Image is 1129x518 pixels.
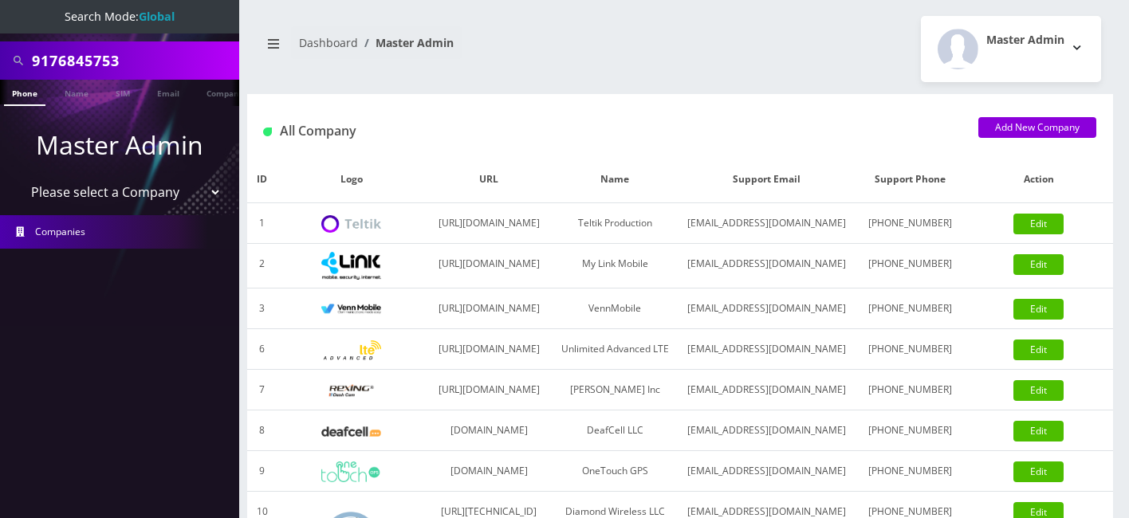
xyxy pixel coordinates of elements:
[553,288,677,329] td: VennMobile
[247,370,277,410] td: 7
[677,244,856,288] td: [EMAIL_ADDRESS][DOMAIN_NAME]
[426,244,553,288] td: [URL][DOMAIN_NAME]
[677,156,856,203] th: Support Email
[426,370,553,410] td: [URL][DOMAIN_NAME]
[1013,214,1064,234] a: Edit
[856,451,964,492] td: [PHONE_NUMBER]
[35,225,85,238] span: Companies
[321,304,381,315] img: VennMobile
[553,451,677,492] td: OneTouch GPS
[426,203,553,244] td: [URL][DOMAIN_NAME]
[32,45,235,76] input: Search All Companies
[1013,339,1064,360] a: Edit
[321,215,381,233] img: Teltik Production
[321,426,381,437] img: DeafCell LLC
[856,203,964,244] td: [PHONE_NUMBER]
[856,329,964,370] td: [PHONE_NUMBER]
[1013,421,1064,441] a: Edit
[677,370,856,410] td: [EMAIL_ADDRESS][DOMAIN_NAME]
[856,288,964,329] td: [PHONE_NUMBER]
[553,156,677,203] th: Name
[426,156,553,203] th: URL
[139,9,175,24] strong: Global
[299,35,358,50] a: Dashboard
[1013,380,1064,401] a: Edit
[553,370,677,410] td: [PERSON_NAME] Inc
[677,451,856,492] td: [EMAIL_ADDRESS][DOMAIN_NAME]
[426,329,553,370] td: [URL][DOMAIN_NAME]
[677,203,856,244] td: [EMAIL_ADDRESS][DOMAIN_NAME]
[247,288,277,329] td: 3
[247,244,277,288] td: 2
[199,80,252,104] a: Company
[856,244,964,288] td: [PHONE_NUMBER]
[1013,461,1064,482] a: Edit
[263,128,272,136] img: All Company
[921,16,1101,82] button: Master Admin
[108,80,138,104] a: SIM
[553,410,677,451] td: DeafCell LLC
[247,451,277,492] td: 9
[149,80,187,104] a: Email
[259,26,668,72] nav: breadcrumb
[247,203,277,244] td: 1
[57,80,96,104] a: Name
[553,244,677,288] td: My Link Mobile
[553,203,677,244] td: Teltik Production
[247,156,277,203] th: ID
[65,9,175,24] span: Search Mode:
[4,80,45,106] a: Phone
[426,451,553,492] td: [DOMAIN_NAME]
[426,410,553,451] td: [DOMAIN_NAME]
[978,117,1096,138] a: Add New Company
[677,288,856,329] td: [EMAIL_ADDRESS][DOMAIN_NAME]
[1013,254,1064,275] a: Edit
[358,34,454,51] li: Master Admin
[263,124,954,139] h1: All Company
[247,329,277,370] td: 6
[321,383,381,398] img: Rexing Inc
[856,410,964,451] td: [PHONE_NUMBER]
[964,156,1113,203] th: Action
[986,33,1064,47] h2: Master Admin
[426,288,553,329] td: [URL][DOMAIN_NAME]
[677,329,856,370] td: [EMAIL_ADDRESS][DOMAIN_NAME]
[677,410,856,451] td: [EMAIL_ADDRESS][DOMAIN_NAME]
[277,156,426,203] th: Logo
[856,156,964,203] th: Support Phone
[1013,299,1064,320] a: Edit
[321,252,381,280] img: My Link Mobile
[247,410,277,451] td: 8
[553,329,677,370] td: Unlimited Advanced LTE
[321,340,381,360] img: Unlimited Advanced LTE
[321,461,381,482] img: OneTouch GPS
[856,370,964,410] td: [PHONE_NUMBER]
